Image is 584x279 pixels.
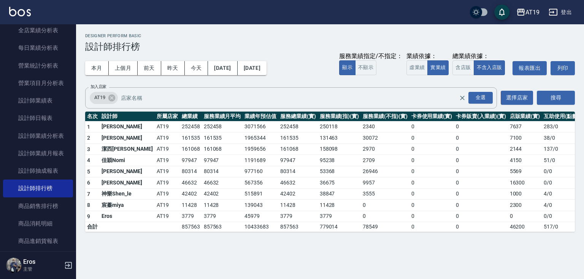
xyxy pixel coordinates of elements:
[185,61,208,75] button: 今天
[100,211,155,222] td: Eros
[85,222,100,232] td: 合計
[100,155,155,166] td: 佳穎Nomi
[85,112,100,121] th: 名次
[202,112,243,121] th: 服務業績月平均
[508,143,542,155] td: 2144
[318,200,361,211] td: 11428
[278,143,318,155] td: 161068
[100,200,155,211] td: 宸蓁miya
[243,132,278,144] td: 1965344
[508,177,542,189] td: 16300
[90,92,118,104] div: AT19
[361,200,409,211] td: 0
[513,61,547,75] button: 報表匯出
[155,143,180,155] td: AT19
[508,155,542,166] td: 4150
[318,112,361,121] th: 服務業績(指)(實)
[119,91,472,104] input: 店家名稱
[409,112,454,121] th: 卡券使用業績(實)
[100,132,155,144] td: [PERSON_NAME]
[155,132,180,144] td: AT19
[454,200,508,211] td: 0
[202,211,243,222] td: 3779
[87,180,90,186] span: 6
[100,143,155,155] td: 潔西[PERSON_NAME]
[318,132,361,144] td: 131463
[409,211,454,222] td: 0
[100,166,155,177] td: [PERSON_NAME]
[278,211,318,222] td: 3779
[180,211,202,222] td: 3779
[87,213,90,219] span: 9
[155,166,180,177] td: AT19
[318,188,361,200] td: 38847
[361,132,409,144] td: 30072
[406,52,449,60] div: 業績依據：
[180,188,202,200] td: 42402
[238,61,267,75] button: [DATE]
[85,61,109,75] button: 本月
[202,177,243,189] td: 46632
[537,91,575,105] button: 搜尋
[318,121,361,132] td: 250118
[202,121,243,132] td: 252458
[361,177,409,189] td: 9957
[427,60,449,75] button: 實業績
[278,155,318,166] td: 97947
[3,109,73,127] a: 設計師日報表
[508,222,542,232] td: 46200
[87,169,90,175] span: 5
[202,132,243,144] td: 161535
[85,41,575,52] h3: 設計師排行榜
[180,222,202,232] td: 857563
[87,124,90,130] span: 1
[3,180,73,197] a: 設計師排行榜
[454,155,508,166] td: 0
[180,177,202,189] td: 46632
[278,188,318,200] td: 42402
[155,177,180,189] td: AT19
[278,112,318,121] th: 服務總業績(實)
[243,121,278,132] td: 3071566
[318,222,361,232] td: 779014
[3,145,73,162] a: 設計師業績月報表
[180,143,202,155] td: 161068
[468,92,493,104] div: 全選
[202,222,243,232] td: 857563
[551,61,575,75] button: 列印
[454,222,508,232] td: 0
[90,94,110,101] span: AT19
[546,5,575,19] button: 登出
[155,112,180,121] th: 所屬店家
[243,166,278,177] td: 977160
[155,211,180,222] td: AT19
[457,93,468,103] button: Clear
[452,60,474,75] button: 含店販
[409,166,454,177] td: 0
[202,188,243,200] td: 42402
[409,155,454,166] td: 0
[180,200,202,211] td: 11428
[452,52,509,60] div: 總業績依據：
[361,166,409,177] td: 26946
[508,188,542,200] td: 1000
[454,143,508,155] td: 0
[508,121,542,132] td: 7637
[361,143,409,155] td: 2970
[454,112,508,121] th: 卡券販賣(入業績)(實)
[202,166,243,177] td: 80314
[339,60,355,75] button: 顯示
[3,22,73,39] a: 全店業績分析表
[243,155,278,166] td: 1191689
[243,177,278,189] td: 567356
[409,222,454,232] td: 0
[155,155,180,166] td: AT19
[6,258,21,273] img: Person
[180,112,202,121] th: 總業績
[454,166,508,177] td: 0
[339,52,403,60] div: 服務業績指定/不指定：
[454,132,508,144] td: 0
[180,121,202,132] td: 252458
[202,155,243,166] td: 97947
